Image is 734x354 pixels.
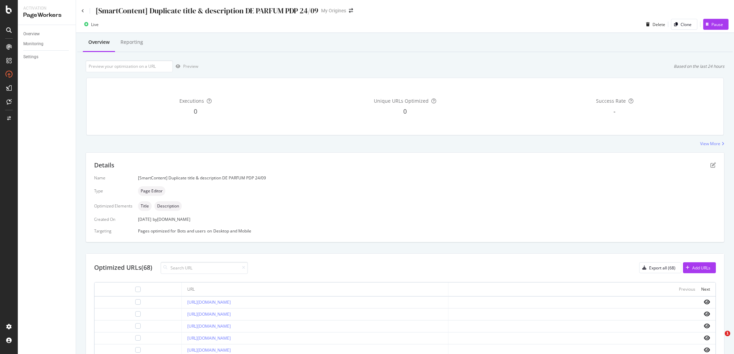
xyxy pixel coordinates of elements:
span: Success Rate [596,98,626,104]
div: Bots and users [177,228,206,234]
span: Description [157,204,179,208]
div: Delete [653,22,665,27]
i: eye [704,323,710,329]
div: View More [700,141,720,147]
div: Reporting [121,39,143,46]
i: eye [704,347,710,353]
span: 0 [194,107,197,115]
div: Pause [711,22,723,27]
div: neutral label [154,201,182,211]
a: [URL][DOMAIN_NAME] [187,311,231,317]
div: Desktop and Mobile [213,228,251,234]
div: Based on the last 24 hours [674,63,724,69]
a: [URL][DOMAIN_NAME] [187,323,231,329]
span: Page Editor [141,189,163,193]
div: Monitoring [23,40,43,48]
input: Preview your optimization on a URL [86,60,173,72]
div: Next [701,286,710,292]
div: Clone [681,22,692,27]
div: Targeting [94,228,132,234]
div: Add URLs [692,265,710,271]
div: Settings [23,53,38,61]
div: Overview [88,39,110,46]
div: Optimized URLs (68) [94,263,152,272]
a: View More [700,141,724,147]
div: by [DOMAIN_NAME] [153,216,190,222]
i: eye [704,299,710,305]
input: Search URL [161,262,248,274]
button: Delete [643,19,665,30]
div: neutral label [138,186,165,196]
div: pen-to-square [710,162,716,168]
button: Next [701,285,710,293]
div: neutral label [138,201,152,211]
span: 0 [403,107,407,115]
button: Add URLs [683,262,716,273]
span: Title [141,204,149,208]
button: Preview [173,61,198,72]
div: Name [94,175,132,181]
span: Executions [179,98,204,104]
div: My Origines [321,7,346,14]
span: 1 [725,331,730,336]
div: [SmartContent] Duplicate title & description DE PARFUM PDP 24/09 [96,5,318,16]
a: Overview [23,30,71,38]
span: Unique URLs Optimized [374,98,429,104]
a: [URL][DOMAIN_NAME] [187,299,231,305]
div: Optimized Elements [94,203,132,209]
i: eye [704,311,710,317]
div: Type [94,188,132,194]
span: - [613,107,616,115]
button: Pause [703,19,729,30]
div: [SmartContent] Duplicate title & description DE PARFUM PDP 24/09 [138,175,716,181]
div: Live [91,22,99,27]
div: Pages optimized for on [138,228,716,234]
div: Preview [183,63,198,69]
div: Activation [23,5,70,11]
a: Monitoring [23,40,71,48]
a: Settings [23,53,71,61]
div: Details [94,161,114,170]
div: Previous [679,286,695,292]
button: Previous [679,285,695,293]
button: Export all (68) [639,262,681,273]
div: URL [187,286,195,292]
div: arrow-right-arrow-left [349,8,353,13]
i: eye [704,335,710,341]
div: Export all (68) [649,265,675,271]
a: Click to go back [81,9,84,13]
div: Overview [23,30,40,38]
div: PageWorkers [23,11,70,19]
div: [DATE] [138,216,716,222]
a: [URL][DOMAIN_NAME] [187,335,231,341]
div: Created On [94,216,132,222]
iframe: Intercom live chat [711,331,727,347]
button: Clone [671,19,697,30]
a: [URL][DOMAIN_NAME] [187,347,231,353]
